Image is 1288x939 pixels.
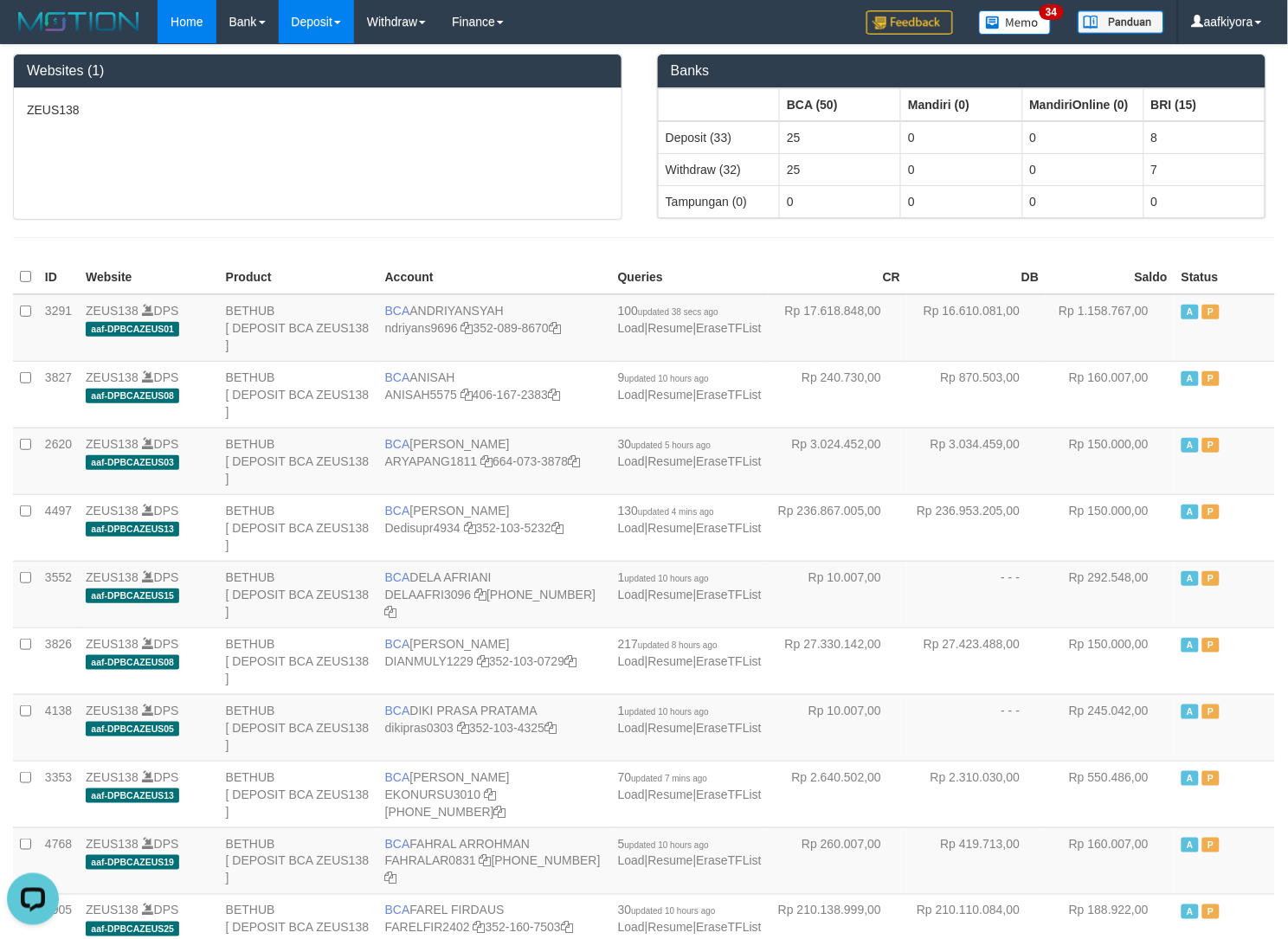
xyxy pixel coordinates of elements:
td: Rp 236.953.205,00 [907,494,1046,561]
a: Resume [648,388,693,402]
a: Copy 4061672383 to clipboard [548,388,560,402]
span: aaf-DPBCAZEUS13 [86,522,179,537]
td: Rp 245.042,00 [1046,694,1175,761]
a: Load [618,721,645,735]
span: updated 10 hours ago [625,574,709,583]
td: Rp 240.730,00 [769,361,907,428]
th: Account [378,260,611,294]
td: ANDRIYANSYAH 352-089-8670 [378,294,611,362]
span: Active [1182,305,1199,319]
td: Rp 1.158.767,00 [1046,294,1175,362]
span: BCA [385,570,410,584]
span: updated 10 hours ago [631,907,715,916]
a: Copy 3521607503 to clipboard [561,921,573,935]
a: Copy Dedisupr4934 to clipboard [464,521,476,535]
span: | | [618,370,762,402]
td: DPS [79,827,219,894]
td: Rp 419.713,00 [907,827,1046,894]
span: BCA [385,704,410,717]
span: Paused [1202,904,1220,919]
span: BCA [385,637,410,651]
a: Resume [648,921,693,935]
a: Load [618,521,645,535]
td: BETHUB [ DEPOSIT BCA ZEUS138 ] [219,827,378,894]
td: Rp 260.007,00 [769,827,907,894]
td: BETHUB [ DEPOSIT BCA ZEUS138 ] [219,561,378,627]
img: MOTION_logo.png [13,9,145,35]
span: BCA [385,904,410,917]
a: Resume [648,854,693,868]
span: | | [618,637,762,668]
td: [PERSON_NAME] [PHONE_NUMBER] [378,761,611,827]
a: Load [618,921,645,935]
a: Copy 6640733878 to clipboard [568,454,580,468]
a: FARELFIR2402 [385,921,470,935]
a: DIANMULY1229 [385,654,473,668]
td: BETHUB [ DEPOSIT BCA ZEUS138 ] [219,761,378,827]
a: Load [618,388,645,402]
a: Load [618,654,645,668]
a: Copy 5665095158 to clipboard [385,871,397,885]
a: Load [618,588,645,601]
th: Group: activate to sort column ascending [901,88,1022,121]
th: CR [769,260,907,294]
a: Resume [648,588,693,601]
td: Rp 2.640.502,00 [769,761,907,827]
a: Copy dikipras0303 to clipboard [457,721,469,735]
a: Resume [648,721,693,735]
td: 3291 [38,294,79,362]
a: EraseTFList [696,388,761,402]
td: 0 [1022,121,1143,154]
td: DPS [79,361,219,428]
a: EraseTFList [696,921,761,935]
span: BCA [385,770,410,784]
a: EraseTFList [696,321,761,335]
span: BCA [385,370,410,384]
img: panduan.png [1078,10,1164,34]
a: EraseTFList [696,721,761,735]
a: ZEUS138 [86,504,138,518]
span: aaf-DPBCAZEUS25 [86,922,179,936]
td: Rp 3.024.452,00 [769,428,907,494]
span: Active [1182,505,1199,519]
a: EraseTFList [696,854,761,868]
a: Load [618,854,645,868]
a: Copy 3521034325 to clipboard [544,721,557,735]
td: ANISAH 406-167-2383 [378,361,611,428]
span: aaf-DPBCAZEUS01 [86,322,179,337]
span: aaf-DPBCAZEUS13 [86,788,179,803]
td: FAHRAL ARROHMAN [PHONE_NUMBER] [378,827,611,894]
th: DB [907,260,1046,294]
span: Active [1182,371,1199,386]
td: Rp 236.867.005,00 [769,494,907,561]
span: updated 10 hours ago [625,840,709,850]
a: EraseTFList [696,521,761,535]
a: FAHRALAR0831 [385,854,476,868]
span: aaf-DPBCAZEUS08 [86,389,179,403]
span: Active [1182,638,1199,653]
td: 4497 [38,494,79,561]
span: updated 10 hours ago [625,374,709,383]
a: Copy 3521035232 to clipboard [551,521,563,535]
span: Active [1182,838,1199,852]
td: 3827 [38,361,79,428]
a: EKONURSU3010 [385,788,481,801]
th: Group: activate to sort column ascending [1022,88,1143,121]
a: ZEUS138 [86,704,138,717]
td: 4768 [38,827,79,894]
a: ZEUS138 [86,837,138,851]
span: 100 [618,304,718,318]
span: Paused [1202,771,1220,786]
span: updated 8 hours ago [638,640,718,650]
td: Rp 2.310.030,00 [907,761,1046,827]
a: Resume [648,654,693,668]
span: updated 5 hours ago [631,441,711,450]
img: Feedback.jpg [866,10,953,35]
span: Paused [1202,838,1220,852]
a: Load [618,454,645,468]
span: | | [618,770,762,801]
a: Copy 3521030729 to clipboard [564,654,576,668]
p: ZEUS138 [27,101,609,119]
td: 3552 [38,561,79,627]
span: 70 [618,770,707,784]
